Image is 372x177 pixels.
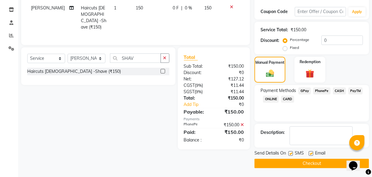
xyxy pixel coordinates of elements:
[254,159,369,168] button: Checkout
[114,5,116,11] span: 1
[179,101,220,108] a: Add Tip
[295,150,304,158] span: SMS
[220,101,248,108] div: ₹0
[179,108,214,115] div: Payable:
[295,7,346,16] input: Enter Offer / Coupon Code
[261,87,296,94] span: Payment Methods
[263,96,279,103] span: ONLINE
[261,9,295,15] div: Coupon Code
[185,5,192,11] span: 0 %
[348,7,366,16] button: Apply
[313,87,330,94] span: PhonePe
[214,63,248,70] div: ₹150.00
[184,54,198,60] span: Total
[290,37,309,43] label: Percentage
[179,76,214,82] div: Net:
[196,89,202,94] span: 9%
[214,76,248,82] div: ₹127.12
[81,5,106,30] span: Haircuts [DEMOGRAPHIC_DATA] -Shave (₹150)
[261,27,288,33] div: Service Total:
[315,150,325,158] span: Email
[348,87,363,94] span: PayTM
[214,108,248,115] div: ₹150.00
[179,122,214,128] div: PhonePe
[214,70,248,76] div: ₹0
[298,87,311,94] span: GPay
[261,37,279,44] div: Discount:
[179,95,214,101] div: Total:
[300,59,321,65] label: Redemption
[136,5,143,11] span: 150
[179,89,214,95] div: ( )
[214,89,248,95] div: ₹11.44
[261,129,285,136] div: Description:
[333,87,346,94] span: CASH
[290,45,299,50] label: Fixed
[110,53,161,63] input: Search or Scan
[179,63,214,70] div: Sub Total:
[214,95,248,101] div: ₹150.00
[31,5,65,11] span: [PERSON_NAME]
[254,150,286,158] span: Send Details On
[196,83,202,88] span: 9%
[281,96,294,103] span: CARD
[179,137,214,143] div: Balance :
[179,128,214,136] div: Paid:
[264,69,277,78] img: _cash.svg
[184,89,195,94] span: SGST
[173,5,179,11] span: 0 F
[214,128,248,136] div: ₹150.00
[204,5,211,11] span: 150
[179,82,214,89] div: ( )
[27,68,121,75] div: Haircuts [DEMOGRAPHIC_DATA] -Shave (₹150)
[179,70,214,76] div: Discount:
[214,122,248,128] div: ₹150.00
[303,68,317,79] img: _gift.svg
[214,82,248,89] div: ₹11.44
[291,27,306,33] div: ₹150.00
[347,153,366,171] iframe: chat widget
[181,5,182,11] span: |
[214,137,248,143] div: ₹0
[184,83,195,88] span: CGST
[255,60,284,65] label: Manual Payment
[184,117,244,122] div: Payments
